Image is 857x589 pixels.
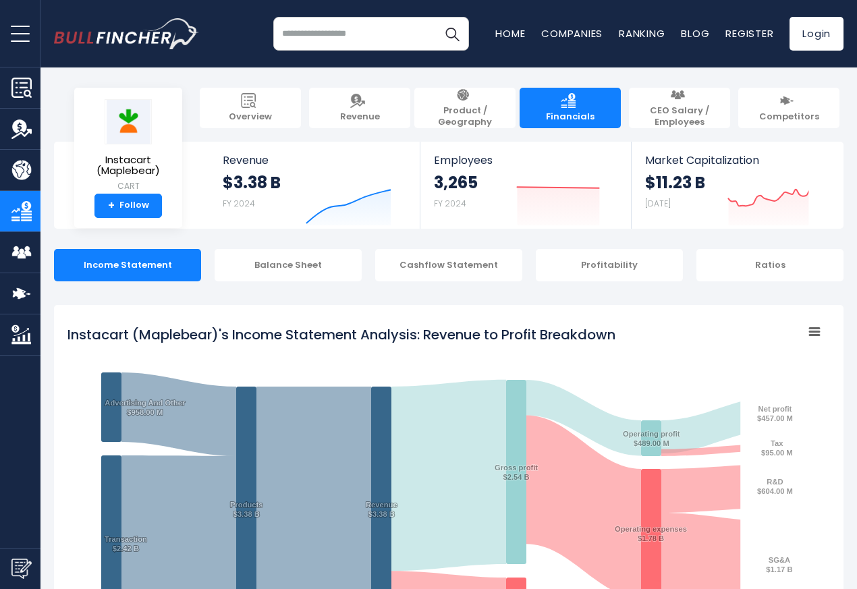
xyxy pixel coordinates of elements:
[615,525,687,542] text: Operating expenses $1.78 B
[495,464,538,481] text: Gross profit $2.54 B
[738,88,839,128] a: Competitors
[759,111,819,123] span: Competitors
[85,180,171,192] small: CART
[215,249,362,281] div: Balance Sheet
[434,198,466,209] small: FY 2024
[629,88,730,128] a: CEO Salary / Employees
[434,172,478,193] strong: 3,265
[366,501,397,518] text: Revenue $3.38 B
[790,17,844,51] a: Login
[757,405,793,422] text: Net profit $457.00 M
[108,200,115,212] strong: +
[105,535,147,553] text: Transaction $2.42 B
[495,26,525,40] a: Home
[766,556,792,573] text: SG&A $1.17 B
[67,325,615,344] tspan: Instacart (Maplebear)'s Income Statement Analysis: Revenue to Profit Breakdown
[54,18,199,49] img: bullfincher logo
[85,155,171,177] span: Instacart (Maplebear)
[420,142,630,229] a: Employees 3,265 FY 2024
[434,154,617,167] span: Employees
[229,111,272,123] span: Overview
[54,249,201,281] div: Income Statement
[54,18,199,49] a: Go to homepage
[725,26,773,40] a: Register
[435,17,469,51] button: Search
[340,111,380,123] span: Revenue
[696,249,844,281] div: Ratios
[645,198,671,209] small: [DATE]
[223,172,281,193] strong: $3.38 B
[375,249,522,281] div: Cashflow Statement
[546,111,595,123] span: Financials
[223,154,407,167] span: Revenue
[230,501,263,518] text: Products $3.38 B
[632,142,842,229] a: Market Capitalization $11.23 B [DATE]
[619,26,665,40] a: Ranking
[209,142,420,229] a: Revenue $3.38 B FY 2024
[223,198,255,209] small: FY 2024
[414,88,516,128] a: Product / Geography
[200,88,301,128] a: Overview
[84,99,172,194] a: Instacart (Maplebear) CART
[309,88,410,128] a: Revenue
[541,26,603,40] a: Companies
[645,154,829,167] span: Market Capitalization
[645,172,705,193] strong: $11.23 B
[94,194,162,218] a: +Follow
[105,399,186,416] text: Advertising And Other $958.00 M
[421,105,509,128] span: Product / Geography
[681,26,709,40] a: Blog
[757,478,793,495] text: R&D $604.00 M
[536,249,683,281] div: Profitability
[520,88,621,128] a: Financials
[636,105,723,128] span: CEO Salary / Employees
[623,430,680,447] text: Operating profit $489.00 M
[761,439,793,457] text: Tax $95.00 M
